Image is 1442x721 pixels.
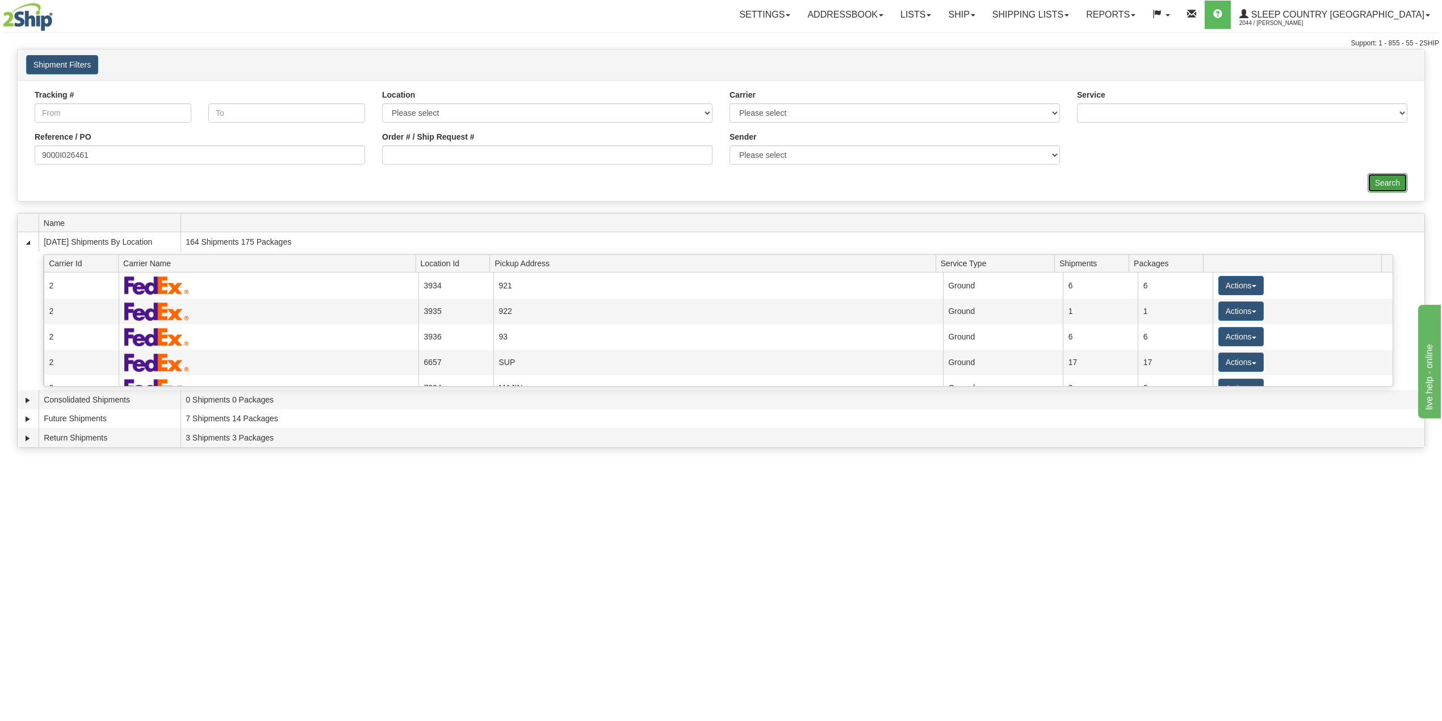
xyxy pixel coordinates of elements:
[124,276,190,295] img: FedEx Express®
[22,433,33,444] a: Expand
[44,324,119,350] td: 2
[39,232,181,251] td: [DATE] Shipments By Location
[35,103,191,123] input: From
[181,409,1424,429] td: 7 Shipments 14 Packages
[44,299,119,324] td: 2
[493,299,943,324] td: 922
[181,428,1424,447] td: 3 Shipments 3 Packages
[39,409,181,429] td: Future Shipments
[22,413,33,425] a: Expand
[943,273,1063,298] td: Ground
[943,375,1063,401] td: Ground
[9,7,105,20] div: live help - online
[940,1,983,29] a: Ship
[1134,254,1203,272] span: Packages
[493,375,943,401] td: MAJIN
[3,39,1439,48] div: Support: 1 - 855 - 55 - 2SHIP
[1248,10,1424,19] span: Sleep Country [GEOGRAPHIC_DATA]
[1063,299,1138,324] td: 1
[1077,89,1105,100] label: Service
[1218,327,1264,346] button: Actions
[44,214,181,232] span: Name
[943,299,1063,324] td: Ground
[493,273,943,298] td: 921
[1063,324,1138,350] td: 6
[1138,273,1213,298] td: 6
[418,299,493,324] td: 3935
[418,324,493,350] td: 3936
[44,273,119,298] td: 2
[1218,379,1264,398] button: Actions
[44,350,119,375] td: 2
[1138,350,1213,375] td: 17
[1416,303,1441,418] iframe: chat widget
[123,254,416,272] span: Carrier Name
[730,131,756,142] label: Sender
[22,237,33,248] a: Collapse
[22,395,33,406] a: Expand
[39,390,181,409] td: Consolidated Shipments
[418,273,493,298] td: 3934
[382,131,475,142] label: Order # / Ship Request #
[124,379,190,397] img: FedEx Express®
[418,375,493,401] td: 7224
[1239,18,1324,29] span: 2044 / [PERSON_NAME]
[1231,1,1439,29] a: Sleep Country [GEOGRAPHIC_DATA] 2044 / [PERSON_NAME]
[418,350,493,375] td: 6657
[382,89,415,100] label: Location
[124,302,190,321] img: FedEx Express®
[49,254,118,272] span: Carrier Id
[493,324,943,350] td: 93
[421,254,490,272] span: Location Id
[1368,173,1407,192] input: Search
[35,131,91,142] label: Reference / PO
[892,1,940,29] a: Lists
[1063,350,1138,375] td: 17
[731,1,799,29] a: Settings
[26,55,98,74] button: Shipment Filters
[1138,324,1213,350] td: 6
[494,254,936,272] span: Pickup Address
[1218,276,1264,295] button: Actions
[943,350,1063,375] td: Ground
[1063,375,1138,401] td: 2
[984,1,1078,29] a: Shipping lists
[943,324,1063,350] td: Ground
[941,254,1055,272] span: Service Type
[3,3,53,31] img: logo2044.jpg
[39,428,181,447] td: Return Shipments
[208,103,365,123] input: To
[799,1,892,29] a: Addressbook
[181,232,1424,251] td: 164 Shipments 175 Packages
[181,390,1424,409] td: 0 Shipments 0 Packages
[35,89,74,100] label: Tracking #
[493,350,943,375] td: SUP
[1218,301,1264,321] button: Actions
[124,328,190,346] img: FedEx Express®
[1059,254,1129,272] span: Shipments
[1138,299,1213,324] td: 1
[1138,375,1213,401] td: 2
[1078,1,1144,29] a: Reports
[730,89,756,100] label: Carrier
[1063,273,1138,298] td: 6
[124,353,190,372] img: FedEx Express®
[44,375,119,401] td: 2
[1218,353,1264,372] button: Actions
